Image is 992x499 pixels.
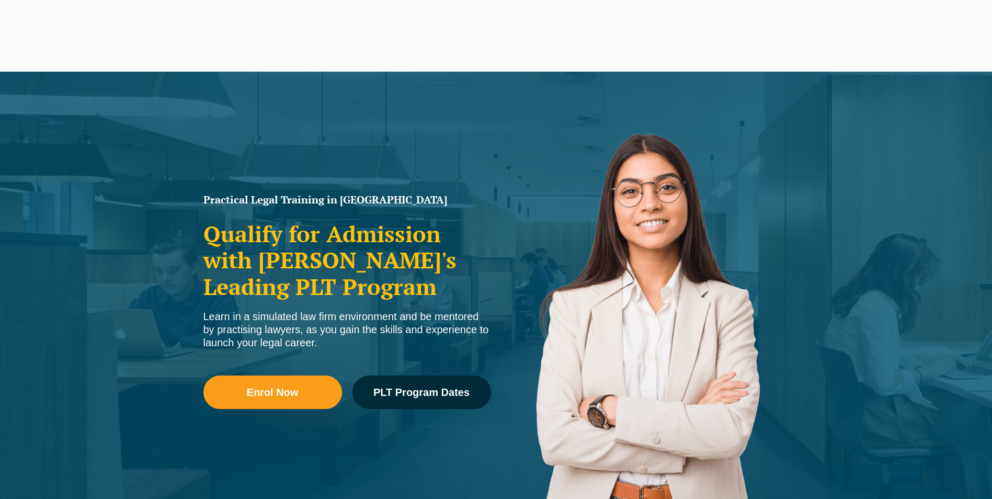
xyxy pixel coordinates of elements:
[203,195,491,205] h1: Practical Legal Training in [GEOGRAPHIC_DATA]
[203,221,491,300] h2: Qualify for Admission with [PERSON_NAME]'s Leading PLT Program
[203,376,342,409] a: Enrol Now
[352,376,491,409] a: PLT Program Dates
[247,387,299,398] span: Enrol Now
[203,310,491,349] div: Learn in a simulated law firm environment and be mentored by practising lawyers, as you gain the ...
[373,387,470,398] span: PLT Program Dates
